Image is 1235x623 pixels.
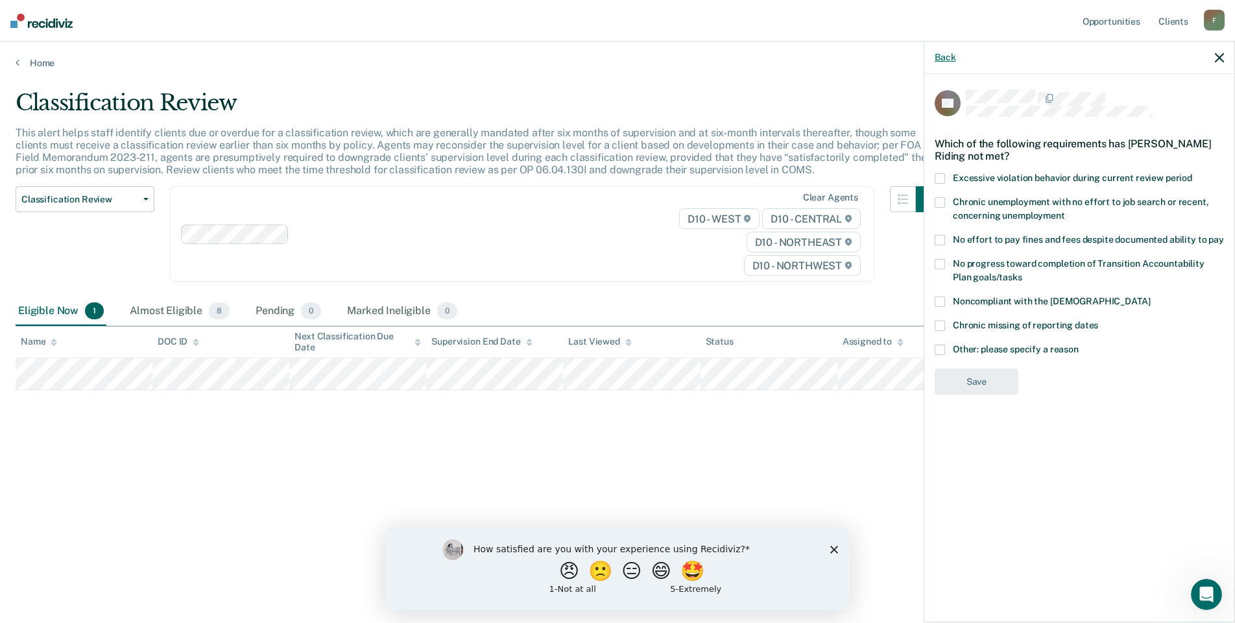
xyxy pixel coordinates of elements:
[935,369,1018,395] button: Save
[344,297,460,326] div: Marked Ineligible
[16,57,1219,69] a: Home
[1204,10,1225,31] div: F
[953,234,1224,245] span: No effort to pay fines and fees despite documented ability to pay
[85,302,104,319] span: 1
[385,526,850,610] iframe: Survey by Kim from Recidiviz
[21,336,57,347] div: Name
[568,336,631,347] div: Last Viewed
[706,336,734,347] div: Status
[209,302,230,319] span: 8
[437,302,457,319] span: 0
[431,336,532,347] div: Supervision End Date
[1191,579,1222,610] iframe: Intercom live chat
[253,297,324,326] div: Pending
[16,297,106,326] div: Eligible Now
[10,14,73,28] img: Recidiviz
[744,255,861,276] span: D10 - NORTHWEST
[953,344,1079,354] span: Other: please specify a reason
[803,192,858,203] div: Clear agents
[953,320,1098,330] span: Chronic missing of reporting dates
[16,127,927,177] p: This alert helps staff identify clients due or overdue for a classification review, which are gen...
[679,208,760,229] span: D10 - WEST
[762,208,861,229] span: D10 - CENTRAL
[935,127,1224,173] div: Which of the following requirements has [PERSON_NAME] Riding not met?
[294,331,421,353] div: Next Classification Due Date
[158,336,199,347] div: DOC ID
[843,336,904,347] div: Assigned to
[953,258,1205,282] span: No progress toward completion of Transition Accountability Plan goals/tasks
[16,90,942,127] div: Classification Review
[301,302,321,319] span: 0
[953,173,1192,183] span: Excessive violation behavior during current review period
[747,232,861,252] span: D10 - NORTHEAST
[953,197,1209,221] span: Chronic unemployment with no effort to job search or recent, concerning unemployment
[21,194,138,205] span: Classification Review
[953,296,1150,306] span: Noncompliant with the [DEMOGRAPHIC_DATA]
[935,52,955,63] button: Back
[127,297,232,326] div: Almost Eligible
